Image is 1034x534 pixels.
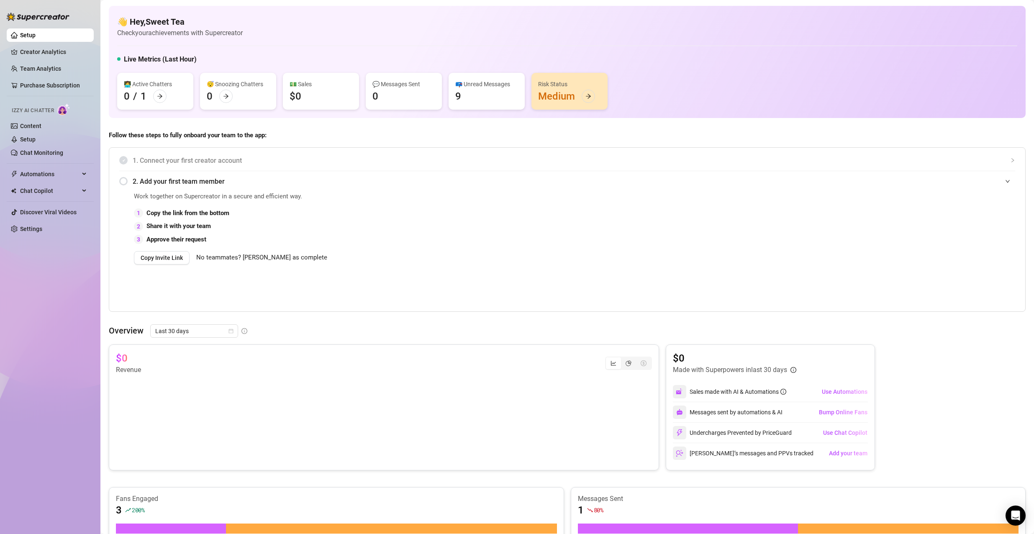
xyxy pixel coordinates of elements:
span: Add your team [829,450,867,457]
strong: Follow these steps to fully onboard your team to the app: [109,131,267,139]
img: svg%3e [676,429,683,436]
button: Use Chat Copilot [823,426,868,439]
a: Content [20,123,41,129]
div: 📪 Unread Messages [455,80,518,89]
span: 2. Add your first team member [133,176,1015,187]
div: Open Intercom Messenger [1006,506,1026,526]
span: Last 30 days [155,325,233,337]
span: rise [125,507,131,513]
div: 💬 Messages Sent [372,80,435,89]
div: 0 [124,90,130,103]
div: 😴 Snoozing Chatters [207,80,269,89]
span: Use Automations [822,388,867,395]
span: dollar-circle [641,360,647,366]
a: Chat Monitoring [20,149,63,156]
span: Work together on Supercreator in a secure and efficient way. [134,192,827,202]
span: Izzy AI Chatter [12,107,54,115]
span: expanded [1005,179,1010,184]
span: arrow-right [585,93,591,99]
img: AI Chatter [57,103,70,116]
span: info-circle [790,367,796,373]
img: svg%3e [676,409,683,416]
div: 0 [207,90,213,103]
div: 3 [134,235,143,244]
a: Setup [20,32,36,39]
button: Add your team [829,447,868,460]
span: collapsed [1010,158,1015,163]
h5: Live Metrics (Last Hour) [124,54,197,64]
span: calendar [228,329,233,334]
span: Copy Invite Link [141,254,183,261]
div: 0 [372,90,378,103]
span: 80 % [594,506,603,514]
span: 200 % [132,506,145,514]
span: info-circle [241,328,247,334]
strong: Share it with your team [146,222,211,230]
a: Setup [20,136,36,143]
span: arrow-right [223,93,229,99]
div: [PERSON_NAME]’s messages and PPVs tracked [673,447,813,460]
span: Chat Copilot [20,184,80,198]
article: 1 [578,503,584,517]
a: Creator Analytics [20,45,87,59]
span: thunderbolt [11,171,18,177]
h4: 👋 Hey, Sweet Tea [117,16,243,28]
div: 👩‍💻 Active Chatters [124,80,187,89]
a: Team Analytics [20,65,61,72]
a: Purchase Subscription [20,82,80,89]
span: 1. Connect your first creator account [133,155,1015,166]
img: svg%3e [676,449,683,457]
img: logo-BBDzfeDw.svg [7,13,69,21]
div: 1 [134,208,143,218]
article: Overview [109,324,144,337]
div: Messages sent by automations & AI [673,406,783,419]
span: Automations [20,167,80,181]
article: 3 [116,503,122,517]
img: svg%3e [676,388,683,395]
button: Bump Online Fans [818,406,868,419]
span: pie-chart [626,360,631,366]
span: line-chart [611,360,616,366]
div: 2 [134,222,143,231]
img: Chat Copilot [11,188,16,194]
div: Risk Status [538,80,601,89]
div: 💵 Sales [290,80,352,89]
span: arrow-right [157,93,163,99]
article: Revenue [116,365,141,375]
a: Settings [20,226,42,232]
a: Discover Viral Videos [20,209,77,216]
div: Undercharges Prevented by PriceGuard [673,426,792,439]
article: $0 [116,352,128,365]
div: 9 [455,90,461,103]
div: 1 [141,90,146,103]
article: Messages Sent [578,494,1019,503]
div: $0 [290,90,301,103]
span: fall [587,507,593,513]
span: Use Chat Copilot [823,429,867,436]
span: No teammates? [PERSON_NAME] as complete [196,253,327,263]
button: Copy Invite Link [134,251,190,264]
div: 2. Add your first team member [119,171,1015,192]
article: Made with Superpowers in last 30 days [673,365,787,375]
strong: Approve their request [146,236,206,243]
iframe: Adding Team Members [848,192,1015,299]
span: info-circle [780,389,786,395]
article: Fans Engaged [116,494,557,503]
div: Sales made with AI & Automations [690,387,786,396]
button: Use Automations [821,385,868,398]
article: $0 [673,352,796,365]
span: Bump Online Fans [819,409,867,416]
div: segmented control [605,357,652,370]
strong: Copy the link from the bottom [146,209,229,217]
article: Check your achievements with Supercreator [117,28,243,38]
div: 1. Connect your first creator account [119,150,1015,171]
